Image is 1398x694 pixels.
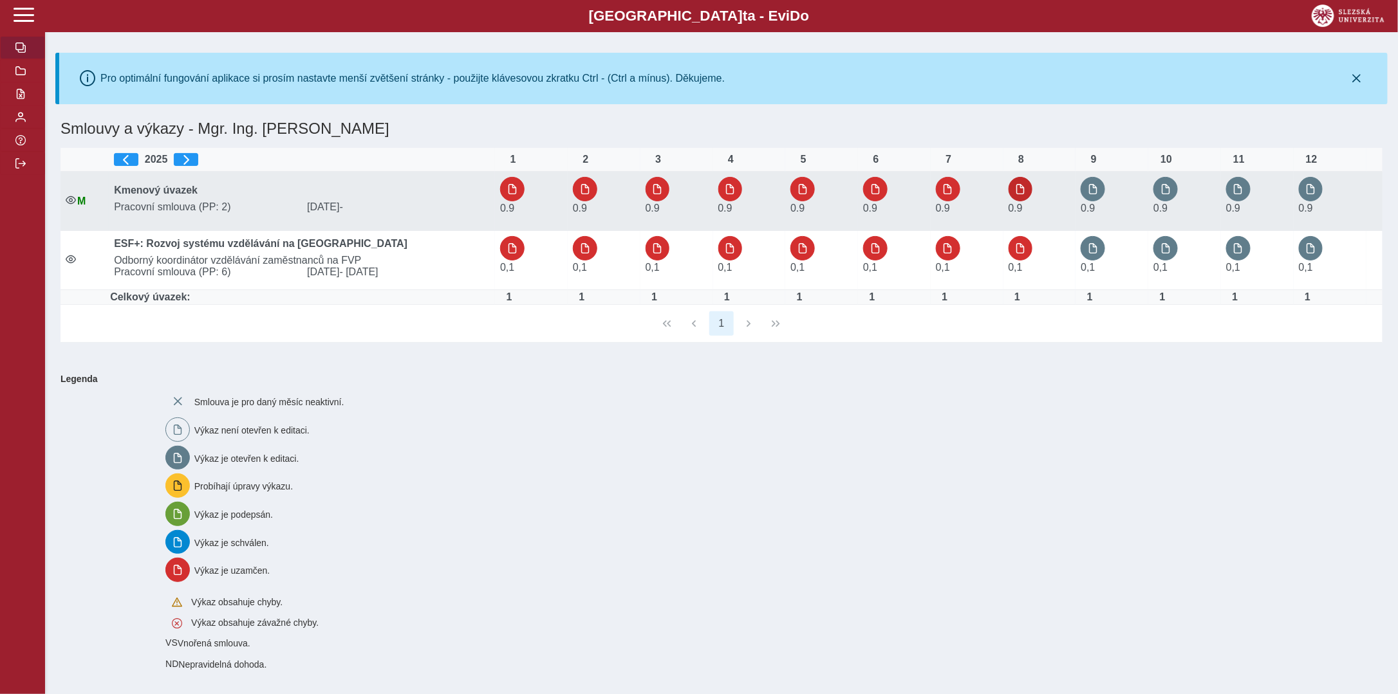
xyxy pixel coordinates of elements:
span: Výkaz obsahuje závažné chyby. [191,617,319,628]
div: Úvazek : 8 h / den. 40 h / týden. [859,291,885,303]
div: 5 [790,154,816,165]
div: Úvazek : 8 h / den. 40 h / týden. [932,291,958,303]
span: Výkaz je otevřen k editaci. [194,453,299,464]
div: 9 [1081,154,1106,165]
span: Úvazek : 7,2 h / den. 36 h / týden. [863,203,877,214]
div: 7 [936,154,962,165]
span: [DATE] [302,201,495,213]
span: Odborný koordinátor vzdělávání zaměstnanců na FVP [109,255,495,266]
div: Úvazek : 8 h / den. 40 h / týden. [1222,291,1248,303]
span: Výkaz obsahuje chyby. [191,597,283,607]
h1: Smlouvy a výkazy - Mgr. Ing. [PERSON_NAME] [55,114,1166,143]
span: Úvazek : 7,2 h / den. 36 h / týden. [718,203,732,214]
span: Výkaz je schválen. [194,538,269,548]
span: - [340,201,343,212]
i: Smlouva je aktivní [66,195,76,205]
span: Nepravidelná dohoda. [178,659,266,670]
div: 6 [863,154,889,165]
span: [DATE] [302,266,495,278]
span: Pracovní smlouva (PP: 2) [109,201,302,213]
div: 10 [1153,154,1179,165]
span: Smlouva vnořená do kmene [165,637,178,648]
div: Úvazek : 8 h / den. 40 h / týden. [642,291,667,303]
span: Smlouva je pro daný měsíc neaktivní. [194,397,344,408]
button: 1 [709,311,734,336]
b: ESF+: Rozvoj systému vzdělávání na [GEOGRAPHIC_DATA] [114,238,407,249]
span: Úvazek : 0,8 h / den. 4 h / týden. [1299,262,1313,273]
span: Úvazek : 0,8 h / den. 4 h / týden. [1081,262,1095,273]
span: t [743,8,747,24]
span: Úvazek : 7,2 h / den. 36 h / týden. [1299,203,1313,214]
div: Úvazek : 8 h / den. 40 h / týden. [569,291,595,303]
span: Úvazek : 7,2 h / den. 36 h / týden. [790,203,805,214]
span: Pracovní smlouva (PP: 6) [109,266,302,278]
div: Úvazek : 8 h / den. 40 h / týden. [714,291,740,303]
span: Úvazek : 7,2 h / den. 36 h / týden. [646,203,660,214]
div: Pro optimální fungování aplikace si prosím nastavte menší zvětšení stránky - použijte klávesovou ... [100,73,725,84]
div: 3 [646,154,671,165]
div: 2025 [114,153,490,166]
div: 12 [1299,154,1325,165]
span: Úvazek : 7,2 h / den. 36 h / týden. [1081,203,1095,214]
span: Úvazek : 7,2 h / den. 36 h / týden. [1009,203,1023,214]
span: Probíhají úpravy výkazu. [194,482,293,492]
span: Úvazek : 0,8 h / den. 4 h / týden. [646,262,660,273]
span: Úvazek : 7,2 h / den. 36 h / týden. [500,203,514,214]
span: Úvazek : 0,8 h / den. 4 h / týden. [1009,262,1023,273]
span: Úvazek : 0,8 h / den. 4 h / týden. [863,262,877,273]
div: 8 [1009,154,1034,165]
span: Úvazek : 0,8 h / den. 4 h / týden. [718,262,732,273]
div: Úvazek : 8 h / den. 40 h / týden. [496,291,522,303]
div: Úvazek : 8 h / den. 40 h / týden. [1077,291,1103,303]
span: Úvazek : 0,8 h / den. 4 h / týden. [790,262,805,273]
div: 11 [1226,154,1252,165]
span: - [DATE] [340,266,378,277]
div: 2 [573,154,599,165]
span: Údaje souhlasí s údaji v Magionu [77,196,86,206]
span: Výkaz je uzamčen. [194,566,270,576]
span: o [801,8,810,24]
span: Úvazek : 7,2 h / den. 36 h / týden. [1153,203,1168,214]
div: Úvazek : 8 h / den. 40 h / týden. [1150,291,1175,303]
div: 1 [500,154,526,165]
i: Smlouva je aktivní [66,254,76,264]
span: Úvazek : 7,2 h / den. 36 h / týden. [1226,203,1240,214]
span: Výkaz je podepsán. [194,510,273,520]
span: Úvazek : 0,8 h / den. 4 h / týden. [500,262,514,273]
span: Úvazek : 0,8 h / den. 4 h / týden. [1226,262,1240,273]
td: Celkový úvazek: [109,290,495,305]
span: Úvazek : 0,8 h / den. 4 h / týden. [1153,262,1168,273]
span: Vnořená smlouva. [178,638,250,648]
span: Úvazek : 0,8 h / den. 4 h / týden. [573,262,587,273]
b: [GEOGRAPHIC_DATA] a - Evi [39,8,1359,24]
span: Výkaz není otevřen k editaci. [194,426,310,436]
b: Kmenový úvazek [114,185,198,196]
div: Úvazek : 8 h / den. 40 h / týden. [787,291,812,303]
span: Smlouva vnořená do kmene [165,659,178,669]
div: Úvazek : 8 h / den. 40 h / týden. [1295,291,1321,303]
div: 4 [718,154,744,165]
span: Úvazek : 7,2 h / den. 36 h / týden. [936,203,950,214]
img: logo_web_su.png [1312,5,1384,27]
span: Úvazek : 0,8 h / den. 4 h / týden. [936,262,950,273]
b: Legenda [55,369,1377,389]
span: D [790,8,800,24]
div: Úvazek : 8 h / den. 40 h / týden. [1005,291,1030,303]
span: Úvazek : 7,2 h / den. 36 h / týden. [573,203,587,214]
